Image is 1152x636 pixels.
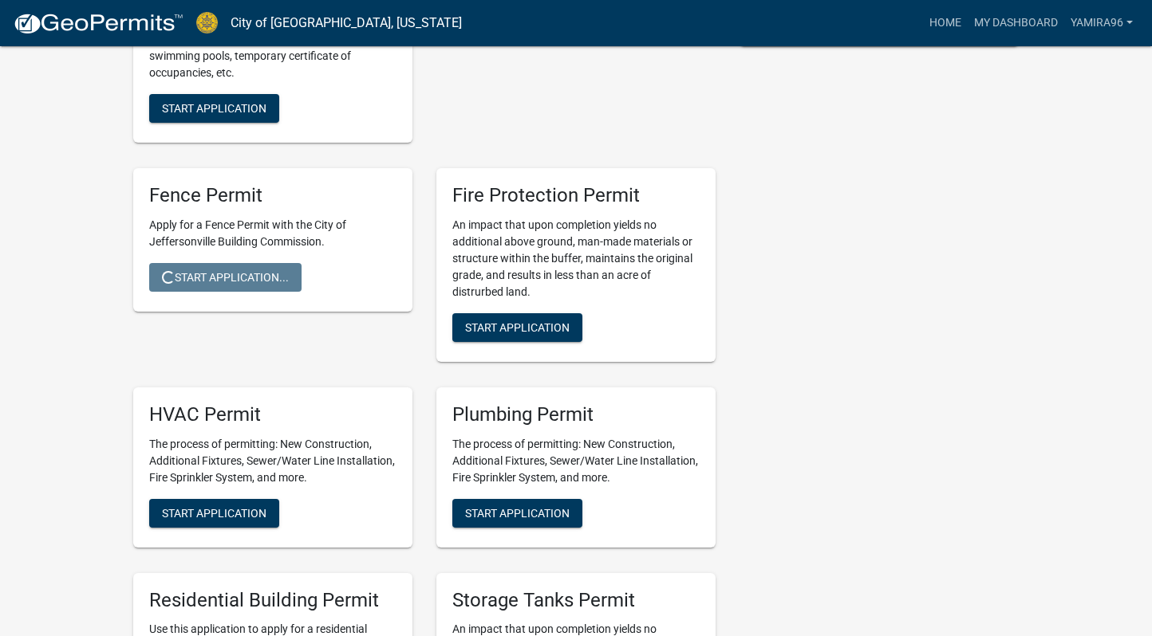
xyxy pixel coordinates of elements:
[196,12,218,33] img: City of Jeffersonville, Indiana
[149,403,396,426] h5: HVAC Permit
[465,506,570,519] span: Start Application
[452,403,700,426] h5: Plumbing Permit
[149,184,396,207] h5: Fence Permit
[162,506,266,519] span: Start Application
[452,499,582,528] button: Start Application
[452,184,700,207] h5: Fire Protection Permit
[162,270,289,283] span: Start Application...
[149,589,396,612] h5: Residential Building Permit
[162,102,266,115] span: Start Application
[452,436,700,486] p: The process of permitting: New Construction, Additional Fixtures, Sewer/Water Line Installation, ...
[149,217,396,250] p: Apply for a Fence Permit with the City of Jeffersonville Building Commission.
[149,499,279,528] button: Start Application
[231,10,462,37] a: City of [GEOGRAPHIC_DATA], [US_STATE]
[452,313,582,342] button: Start Application
[452,589,700,612] h5: Storage Tanks Permit
[149,94,279,123] button: Start Application
[149,263,302,292] button: Start Application...
[1064,8,1139,38] a: Yamira96
[465,320,570,333] span: Start Application
[968,8,1064,38] a: My Dashboard
[452,217,700,300] p: An impact that upon completion yields no additional above ground, man-made materials or structure...
[149,436,396,486] p: The process of permitting: New Construction, Additional Fixtures, Sewer/Water Line Installation, ...
[923,8,968,38] a: Home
